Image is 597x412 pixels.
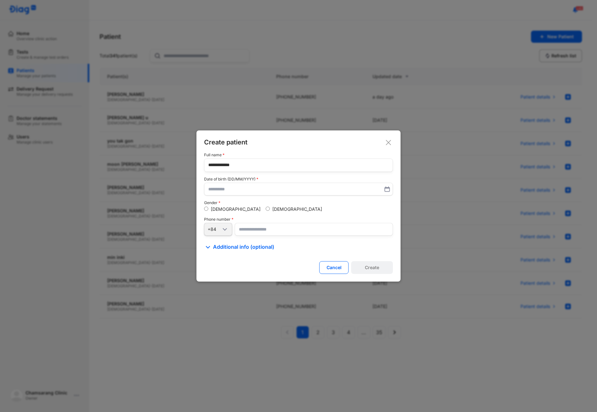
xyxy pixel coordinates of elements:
[204,217,393,222] div: Phone number
[204,153,393,157] div: Full name
[213,243,274,251] span: Additional info (optional)
[272,206,322,212] label: [DEMOGRAPHIC_DATA]
[204,138,393,146] div: Create patient
[204,201,393,205] div: Gender
[211,206,261,212] label: [DEMOGRAPHIC_DATA]
[351,261,393,274] button: Create
[204,177,393,181] div: Date of birth (DD/MM/YYYY)
[319,261,349,274] button: Cancel
[208,226,221,232] div: +84
[365,265,379,270] div: Create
